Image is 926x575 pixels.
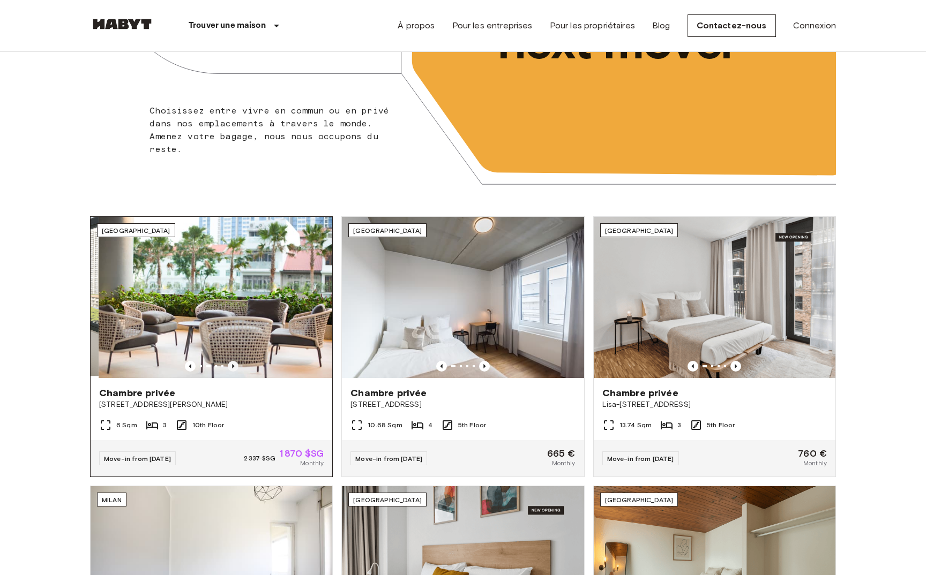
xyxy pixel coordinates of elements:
button: Previous image [479,361,490,372]
span: 4 [428,420,432,430]
p: Trouver une maison [189,19,266,32]
span: Move-in from [DATE] [355,455,422,463]
span: [GEOGRAPHIC_DATA] [605,496,674,504]
span: [GEOGRAPHIC_DATA] [102,226,170,234]
img: Marketing picture of unit SG-01-116-001-02 [99,217,340,378]
span: Chambre privée [602,387,678,399]
a: Blog [652,19,670,32]
span: 5th Floor [458,420,486,430]
span: Move-in from [DATE] [607,455,674,463]
span: 10th Floor [192,420,225,430]
a: Pour les propriétaires [550,19,635,32]
span: 5th Floor [707,420,735,430]
span: Milan [102,496,122,504]
span: 2 337 $SG [244,453,275,463]
span: 760 € [798,449,827,458]
span: 3 [163,420,167,430]
span: 3 [677,420,681,430]
span: Monthly [803,458,827,468]
img: Marketing picture of unit DE-01-489-505-002 [594,217,835,378]
span: Chambre privée [99,387,175,399]
span: Chambre privée [350,387,427,399]
span: Monthly [300,458,324,468]
span: Monthly [552,458,576,468]
a: Marketing picture of unit DE-04-037-026-03QPrevious imagePrevious image[GEOGRAPHIC_DATA]Chambre p... [341,216,584,477]
span: 13.74 Sqm [619,420,652,430]
p: Choisissez entre vivre en commun ou en privé dans nos emplacements à travers le monde. Amenez vot... [150,104,395,156]
a: À propos [398,19,435,32]
a: Marketing picture of unit DE-01-489-505-002Previous imagePrevious image[GEOGRAPHIC_DATA]Chambre p... [593,216,836,477]
img: Marketing picture of unit DE-04-037-026-03Q [342,217,584,378]
span: Lisa-[STREET_ADDRESS] [602,399,827,410]
span: 10.68 Sqm [368,420,402,430]
button: Previous image [730,361,741,372]
button: Previous image [228,361,238,372]
a: Connexion [793,19,836,32]
span: Move-in from [DATE] [104,455,171,463]
span: [STREET_ADDRESS][PERSON_NAME] [99,399,324,410]
a: Contactez-nous [688,14,776,37]
a: Marketing picture of unit SG-01-116-001-02Marketing picture of unit SG-01-116-001-02Previous imag... [90,216,333,477]
a: Pour les entreprises [452,19,533,32]
span: [GEOGRAPHIC_DATA] [353,496,422,504]
img: Habyt [90,19,154,29]
button: Previous image [688,361,698,372]
span: [GEOGRAPHIC_DATA] [353,226,422,234]
button: Previous image [436,361,447,372]
span: [STREET_ADDRESS] [350,399,575,410]
span: 665 € [547,449,576,458]
span: [GEOGRAPHIC_DATA] [605,226,674,234]
button: Previous image [185,361,196,372]
span: 6 Sqm [116,420,137,430]
span: 1 870 $SG [280,449,324,458]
